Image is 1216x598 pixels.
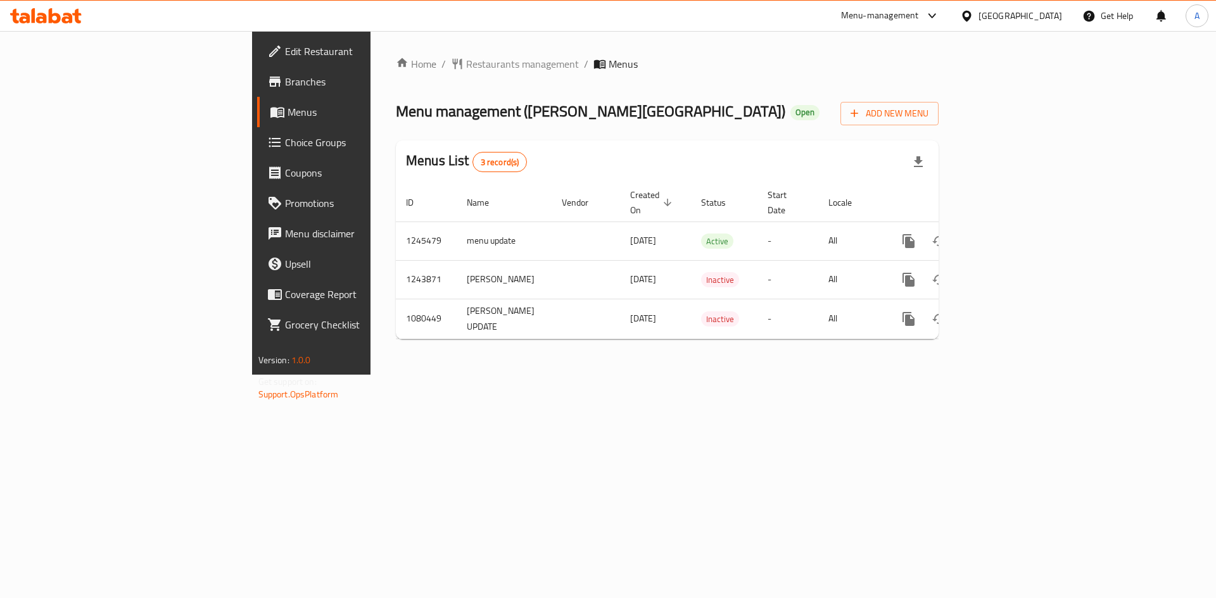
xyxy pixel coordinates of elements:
span: Get support on: [258,373,317,390]
td: All [818,221,883,260]
span: Choice Groups [285,135,445,150]
td: menu update [457,221,552,260]
span: Restaurants management [466,56,579,72]
td: All [818,260,883,299]
span: A [1194,9,1200,23]
a: Upsell [257,249,455,279]
span: Menu disclaimer [285,226,445,241]
span: Inactive [701,312,739,327]
button: more [894,265,924,295]
a: Choice Groups [257,127,455,158]
div: Inactive [701,272,739,287]
a: Coupons [257,158,455,188]
td: - [757,299,818,339]
button: Change Status [924,304,954,334]
div: Export file [903,147,934,177]
span: Version: [258,352,289,368]
a: Support.OpsPlatform [258,386,339,402]
button: more [894,226,924,256]
span: 3 record(s) [473,156,527,168]
a: Menu disclaimer [257,218,455,249]
h2: Menus List [406,151,527,172]
th: Actions [883,184,1025,222]
span: Open [790,107,820,118]
span: Vendor [562,195,605,210]
span: 1.0.0 [291,352,311,368]
a: Coverage Report [257,279,455,309]
td: [PERSON_NAME] [457,260,552,299]
li: / [584,56,588,72]
a: Grocery Checklist [257,309,455,340]
a: Edit Restaurant [257,36,455,66]
span: Menus [609,56,638,72]
button: more [894,304,924,334]
span: Start Date [768,187,803,218]
div: Total records count [472,152,528,172]
a: Branches [257,66,455,97]
td: [PERSON_NAME] UPDATE [457,299,552,339]
span: [DATE] [630,271,656,287]
span: Inactive [701,273,739,287]
a: Menus [257,97,455,127]
span: Upsell [285,256,445,271]
button: Add New Menu [840,102,939,125]
span: Branches [285,74,445,89]
nav: breadcrumb [396,56,939,72]
div: [GEOGRAPHIC_DATA] [978,9,1062,23]
td: - [757,221,818,260]
button: Change Status [924,265,954,295]
span: Add New Menu [851,106,928,121]
table: enhanced table [396,184,1025,339]
a: Promotions [257,188,455,218]
a: Restaurants management [451,56,579,72]
span: Name [467,195,505,210]
span: Status [701,195,742,210]
span: Menu management ( [PERSON_NAME][GEOGRAPHIC_DATA] ) [396,97,785,125]
span: ID [406,195,430,210]
td: All [818,299,883,339]
span: Coupons [285,165,445,180]
span: Promotions [285,196,445,211]
td: - [757,260,818,299]
span: Coverage Report [285,287,445,302]
span: [DATE] [630,310,656,327]
span: Edit Restaurant [285,44,445,59]
span: [DATE] [630,232,656,249]
span: Created On [630,187,676,218]
span: Grocery Checklist [285,317,445,332]
span: Active [701,234,733,249]
div: Open [790,105,820,120]
div: Menu-management [841,8,919,23]
span: Menus [288,104,445,120]
span: Locale [828,195,868,210]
